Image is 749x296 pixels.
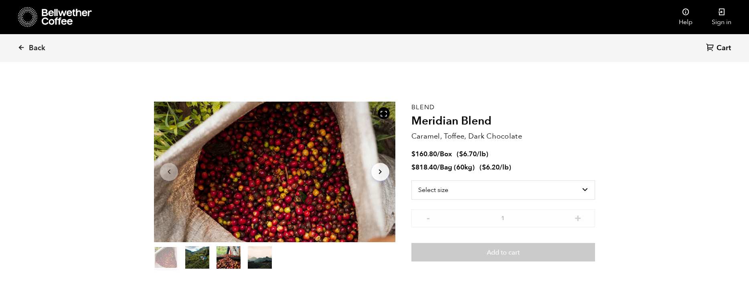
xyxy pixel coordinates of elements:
[437,163,440,172] span: /
[29,43,45,53] span: Back
[423,213,433,221] button: -
[477,149,486,159] span: /lb
[706,43,733,54] a: Cart
[573,213,583,221] button: +
[411,163,415,172] span: $
[437,149,440,159] span: /
[459,149,463,159] span: $
[480,163,511,172] span: ( )
[440,149,452,159] span: Box
[440,163,475,172] span: Bag (60kg)
[459,149,477,159] bdi: 6.70
[482,163,486,172] span: $
[411,149,415,159] span: $
[457,149,488,159] span: ( )
[482,163,500,172] bdi: 6.20
[411,163,437,172] bdi: 818.40
[717,43,731,53] span: Cart
[411,243,595,261] button: Add to cart
[411,149,437,159] bdi: 160.80
[411,131,595,142] p: Caramel, Toffee, Dark Chocolate
[500,163,509,172] span: /lb
[411,114,595,128] h2: Meridian Blend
